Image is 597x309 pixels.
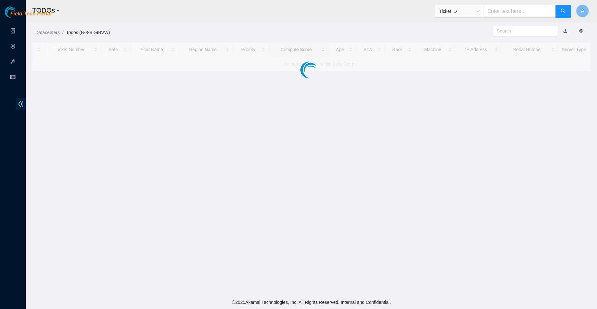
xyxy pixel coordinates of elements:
[555,5,571,18] button: search
[484,5,556,18] input: Enter text here...
[26,295,597,309] footer: © 2025 Akamai Technologies, Inc. All Rights Reserved. Internal and Confidential.
[439,6,480,16] span: Ticket ID
[66,30,110,35] a: Todos (B-3-SD4BVW)
[10,72,15,85] span: read
[16,98,26,110] span: double-left
[581,7,584,15] span: A
[558,26,573,36] button: download
[10,11,52,17] span: Field Tech Portal
[35,30,60,35] a: Datacenters
[62,30,63,35] span: /
[5,12,52,20] a: Akamai TechnologiesField Tech Portal
[561,8,566,14] span: search
[576,5,589,17] button: A
[497,27,549,34] input: Search
[579,29,583,33] span: eye
[5,6,33,18] img: Akamai Technologies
